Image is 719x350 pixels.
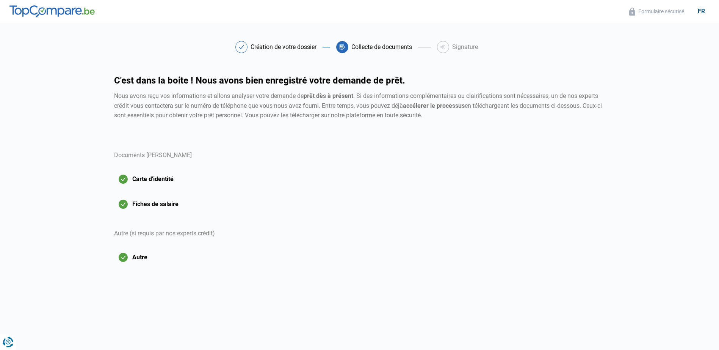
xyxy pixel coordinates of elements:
button: Formulaire sécurisé [627,7,686,16]
div: Création de votre dossier [251,44,316,50]
strong: accélerer le processus [403,102,465,109]
h1: C'est dans la boite ! Nous avons bien enregistré votre demande de prêt. [114,76,605,85]
button: Carte d'identité [114,170,230,189]
button: Fiches de salaire [114,195,230,214]
img: TopCompare.be [9,5,95,17]
div: fr [693,8,710,15]
div: Autre (si requis par nos experts crédit) [114,220,230,248]
div: Documents [PERSON_NAME] [114,151,230,170]
strong: prêt dès à présent [304,92,353,99]
div: Nous avons reçu vos informations et allons analyser votre demande de . Si des informations complé... [114,91,605,120]
div: Signature [452,44,478,50]
div: Collecte de documents [351,44,412,50]
button: Autre [114,248,230,267]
